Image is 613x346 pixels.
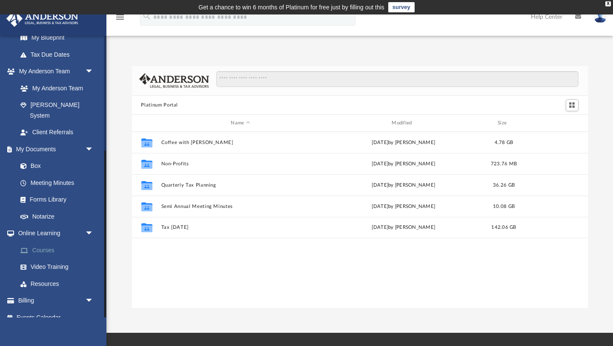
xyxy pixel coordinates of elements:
[6,141,102,158] a: My Documentsarrow_drop_down
[524,119,584,127] div: id
[12,259,102,276] a: Video Training
[85,141,102,158] span: arrow_drop_down
[12,191,98,208] a: Forms Library
[324,160,483,168] div: [DATE] by [PERSON_NAME]
[324,119,483,127] div: Modified
[324,224,483,231] div: [DATE] by [PERSON_NAME]
[12,174,102,191] a: Meeting Minutes
[12,97,102,124] a: [PERSON_NAME] System
[161,161,320,167] button: Non-Profits
[12,275,106,292] a: Resources
[198,2,384,12] div: Get a chance to win 6 months of Platinum for free just by filling out this
[12,124,102,141] a: Client Referrals
[490,161,516,166] span: 723.76 MB
[85,225,102,242] span: arrow_drop_down
[12,208,102,225] a: Notarize
[141,101,178,109] button: Platinum Portal
[115,16,125,22] a: menu
[12,242,106,259] a: Courses
[566,99,579,111] button: Switch to Grid View
[324,182,483,189] div: [DATE] by [PERSON_NAME]
[487,119,521,127] div: Size
[6,63,102,80] a: My Anderson Teamarrow_drop_down
[216,71,578,87] input: Search files and folders
[4,10,81,27] img: Anderson Advisors Platinum Portal
[324,203,483,210] div: [DATE] by [PERSON_NAME]
[12,158,98,175] a: Box
[12,46,106,63] a: Tax Due Dates
[142,12,152,21] i: search
[12,80,98,97] a: My Anderson Team
[494,140,513,145] span: 4.78 GB
[594,11,607,23] img: User Pic
[6,292,106,309] a: Billingarrow_drop_down
[161,182,320,188] button: Quarterly Tax Planning
[6,225,106,242] a: Online Learningarrow_drop_down
[135,119,157,127] div: id
[493,204,514,209] span: 10.08 GB
[493,183,514,187] span: 36.26 GB
[6,309,106,326] a: Events Calendar
[12,29,102,46] a: My Blueprint
[132,132,588,309] div: grid
[160,119,320,127] div: Name
[161,204,320,209] button: Semi Annual Meeting Minutes
[605,1,611,6] div: close
[491,225,516,230] span: 142.06 GB
[161,225,320,231] button: Tax [DATE]
[324,139,483,147] div: [DATE] by [PERSON_NAME]
[115,12,125,22] i: menu
[85,63,102,81] span: arrow_drop_down
[85,292,102,310] span: arrow_drop_down
[161,140,320,145] button: Coffee with [PERSON_NAME]
[388,2,415,12] a: survey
